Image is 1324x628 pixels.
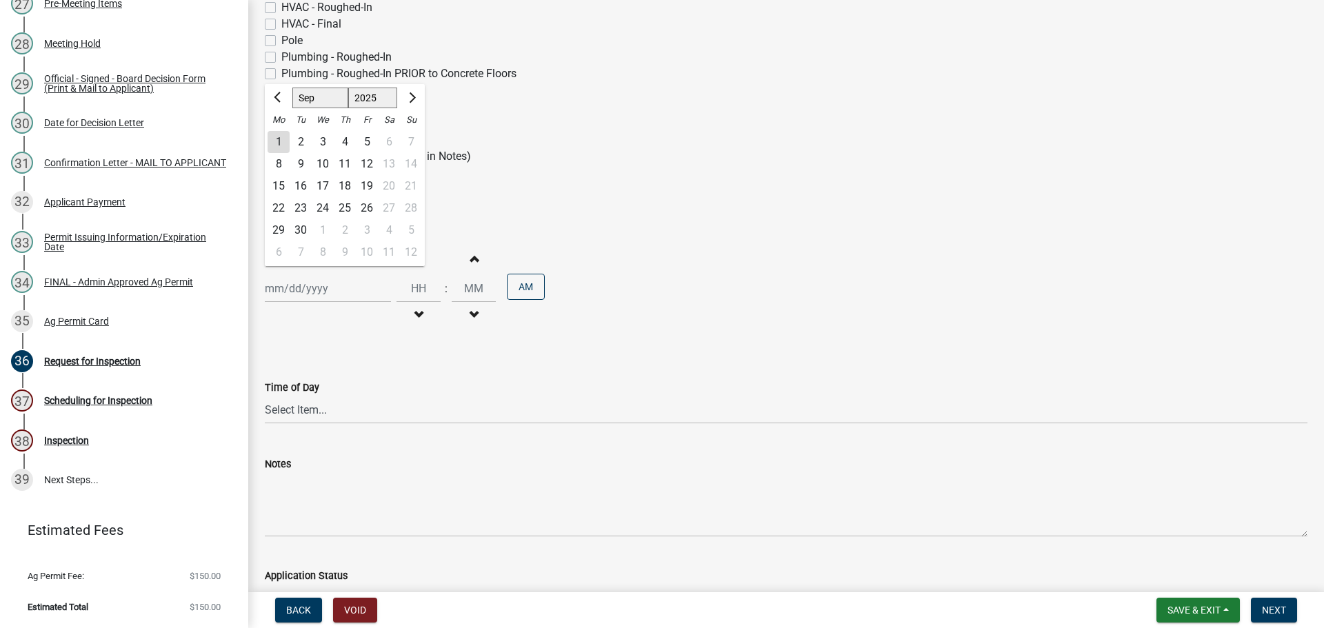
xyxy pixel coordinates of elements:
[44,232,226,252] div: Permit Issuing Information/Expiration Date
[312,153,334,175] div: 10
[312,241,334,263] div: Wednesday, October 8, 2025
[44,277,193,287] div: FINAL - Admin Approved Ag Permit
[290,175,312,197] div: Tuesday, September 16, 2025
[312,197,334,219] div: 24
[268,131,290,153] div: 1
[11,231,33,253] div: 33
[356,175,378,197] div: 19
[44,74,226,93] div: Official - Signed - Board Decision Form (Print & Mail to Applicant)
[265,460,291,469] label: Notes
[403,87,419,109] button: Next month
[356,241,378,263] div: 10
[334,241,356,263] div: Thursday, October 9, 2025
[44,356,141,366] div: Request for Inspection
[290,219,312,241] div: Tuesday, September 30, 2025
[11,469,33,491] div: 39
[268,175,290,197] div: Monday, September 15, 2025
[44,316,109,326] div: Ag Permit Card
[268,153,290,175] div: 8
[28,602,88,611] span: Estimated Total
[334,241,356,263] div: 9
[281,65,516,82] label: Plumbing - Roughed-In PRIOR to Concrete Floors
[190,571,221,580] span: $150.00
[312,219,334,241] div: Wednesday, October 1, 2025
[44,197,126,207] div: Applicant Payment
[268,241,290,263] div: Monday, October 6, 2025
[281,16,341,32] label: HVAC - Final
[334,153,356,175] div: Thursday, September 11, 2025
[397,274,441,303] input: Hours
[44,436,89,445] div: Inspection
[334,131,356,153] div: Thursday, September 4, 2025
[268,241,290,263] div: 6
[28,571,84,580] span: Ag Permit Fee:
[290,241,312,263] div: Tuesday, October 7, 2025
[268,153,290,175] div: Monday, September 8, 2025
[275,598,322,622] button: Back
[1156,598,1240,622] button: Save & Exit
[281,32,303,49] label: Pole
[334,219,356,241] div: Thursday, October 2, 2025
[356,109,378,131] div: Fr
[1262,605,1286,616] span: Next
[281,49,392,65] label: Plumbing - Roughed-In
[11,429,33,452] div: 38
[356,241,378,263] div: Friday, October 10, 2025
[334,197,356,219] div: Thursday, September 25, 2025
[268,197,290,219] div: Monday, September 22, 2025
[312,153,334,175] div: Wednesday, September 10, 2025
[44,39,101,48] div: Meeting Hold
[1251,598,1297,622] button: Next
[11,310,33,332] div: 35
[290,131,312,153] div: 2
[44,118,144,128] div: Date for Decision Letter
[265,274,391,303] input: mm/dd/yyyy
[334,219,356,241] div: 2
[356,153,378,175] div: Friday, September 12, 2025
[11,271,33,293] div: 34
[356,219,378,241] div: Friday, October 3, 2025
[334,175,356,197] div: Thursday, September 18, 2025
[312,175,334,197] div: Wednesday, September 17, 2025
[441,281,452,297] div: :
[290,175,312,197] div: 16
[378,109,400,131] div: Sa
[11,350,33,372] div: 36
[268,219,290,241] div: 29
[507,274,545,300] button: AM
[334,153,356,175] div: 11
[290,197,312,219] div: Tuesday, September 23, 2025
[312,197,334,219] div: Wednesday, September 24, 2025
[1167,605,1221,616] span: Save & Exit
[312,241,334,263] div: 8
[11,32,33,54] div: 28
[356,131,378,153] div: 5
[356,197,378,219] div: Friday, September 26, 2025
[312,109,334,131] div: We
[268,109,290,131] div: Mo
[333,598,377,622] button: Void
[312,131,334,153] div: Wednesday, September 3, 2025
[312,219,334,241] div: 1
[11,72,33,94] div: 29
[44,158,226,168] div: Confirmation Letter - MAIL TO APPLICANT
[11,191,33,213] div: 32
[334,197,356,219] div: 25
[268,175,290,197] div: 15
[334,109,356,131] div: Th
[44,396,152,405] div: Scheduling for Inspection
[356,219,378,241] div: 3
[452,274,496,303] input: Minutes
[281,82,361,99] label: Plumbing - Final
[290,153,312,175] div: Tuesday, September 9, 2025
[11,516,226,544] a: Estimated Fees
[290,219,312,241] div: 30
[312,175,334,197] div: 17
[270,87,287,109] button: Previous month
[290,109,312,131] div: Tu
[290,241,312,263] div: 7
[334,175,356,197] div: 18
[292,88,348,108] select: Select month
[356,153,378,175] div: 12
[356,131,378,153] div: Friday, September 5, 2025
